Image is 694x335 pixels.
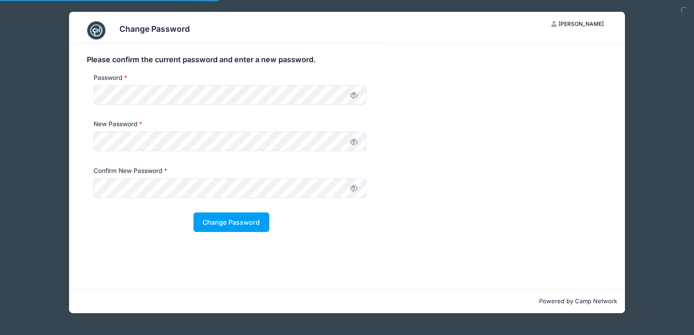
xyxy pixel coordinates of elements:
[87,55,376,64] h4: Please confirm the current password and enter a new password.
[119,24,190,34] h3: Change Password
[544,16,612,32] button: [PERSON_NAME]
[193,212,269,232] button: Change Password
[94,73,127,82] label: Password
[77,297,618,306] p: Powered by Camp Network
[87,21,105,39] img: CampNetwork
[559,20,604,27] span: [PERSON_NAME]
[94,166,167,175] label: Confirm New Password
[94,119,142,128] label: New Password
